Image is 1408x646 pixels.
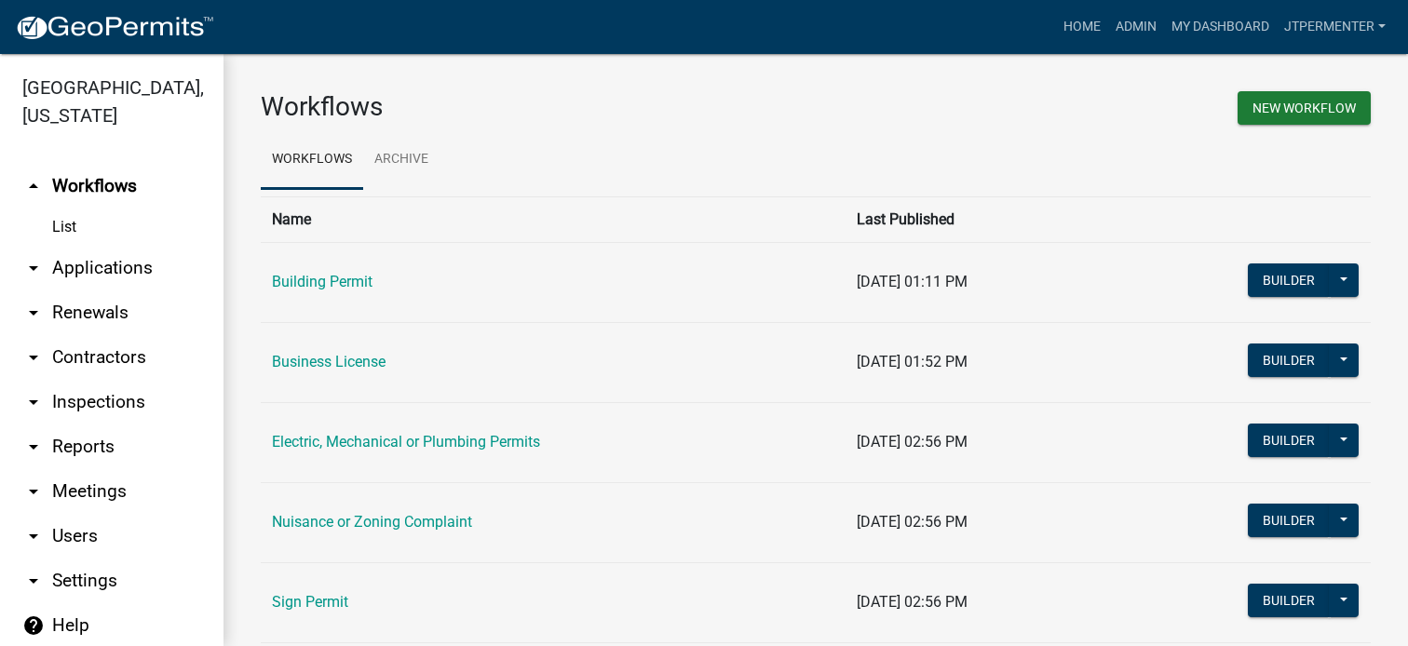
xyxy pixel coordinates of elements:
[22,391,45,413] i: arrow_drop_down
[22,346,45,369] i: arrow_drop_down
[857,353,968,370] span: [DATE] 01:52 PM
[1108,9,1164,45] a: Admin
[22,257,45,279] i: arrow_drop_down
[1056,9,1108,45] a: Home
[22,525,45,547] i: arrow_drop_down
[1248,424,1330,457] button: Builder
[363,130,440,190] a: Archive
[22,614,45,637] i: help
[1248,584,1330,617] button: Builder
[272,593,348,611] a: Sign Permit
[857,513,968,531] span: [DATE] 02:56 PM
[1238,91,1371,125] button: New Workflow
[261,196,846,242] th: Name
[1277,9,1393,45] a: jtpermenter
[272,353,386,370] a: Business License
[22,480,45,503] i: arrow_drop_down
[1248,343,1330,377] button: Builder
[261,91,802,123] h3: Workflows
[272,433,540,451] a: Electric, Mechanical or Plumbing Permits
[857,593,968,611] span: [DATE] 02:56 PM
[1248,504,1330,537] button: Builder
[22,175,45,197] i: arrow_drop_up
[1164,9,1277,45] a: My Dashboard
[857,433,968,451] span: [DATE] 02:56 PM
[261,130,363,190] a: Workflows
[857,273,968,290] span: [DATE] 01:11 PM
[22,436,45,458] i: arrow_drop_down
[22,570,45,592] i: arrow_drop_down
[1248,263,1330,297] button: Builder
[272,513,472,531] a: Nuisance or Zoning Complaint
[846,196,1106,242] th: Last Published
[22,302,45,324] i: arrow_drop_down
[272,273,372,290] a: Building Permit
